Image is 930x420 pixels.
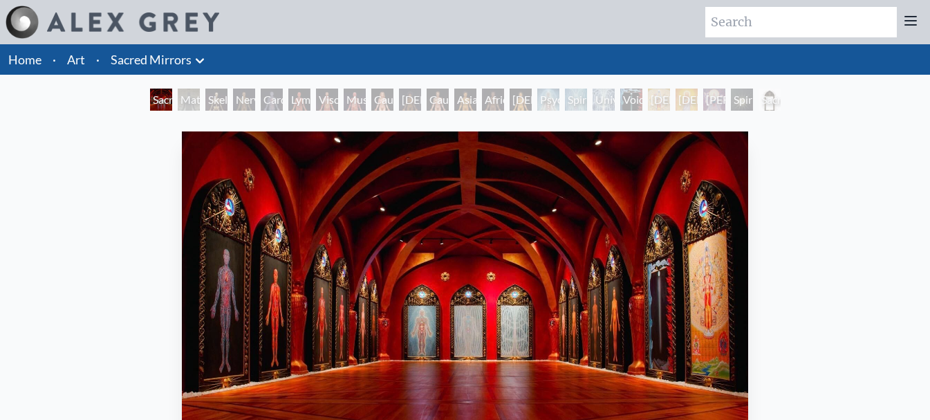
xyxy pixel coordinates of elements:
div: Caucasian Woman [371,89,393,111]
a: Sacred Mirrors [111,50,192,69]
div: African Man [482,89,504,111]
div: Psychic Energy System [537,89,559,111]
li: · [47,44,62,75]
div: Skeletal System [205,89,227,111]
div: [PERSON_NAME] [703,89,725,111]
div: Muscle System [344,89,366,111]
div: Caucasian Man [427,89,449,111]
a: Art [67,50,85,69]
li: · [91,44,105,75]
div: [DEMOGRAPHIC_DATA] Woman [399,89,421,111]
div: Void Clear Light [620,89,642,111]
div: Sacred Mirrors Frame [759,89,781,111]
div: Sacred Mirrors Room, [GEOGRAPHIC_DATA] [150,89,172,111]
a: Home [8,52,41,67]
div: Universal Mind Lattice [593,89,615,111]
div: Asian Man [454,89,476,111]
div: [DEMOGRAPHIC_DATA] [676,89,698,111]
div: Nervous System [233,89,255,111]
div: Spiritual World [731,89,753,111]
input: Search [705,7,897,37]
div: [DEMOGRAPHIC_DATA] [648,89,670,111]
div: Spiritual Energy System [565,89,587,111]
div: Viscera [316,89,338,111]
div: Lymphatic System [288,89,310,111]
div: [DEMOGRAPHIC_DATA] Woman [510,89,532,111]
div: Cardiovascular System [261,89,283,111]
div: Material World [178,89,200,111]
